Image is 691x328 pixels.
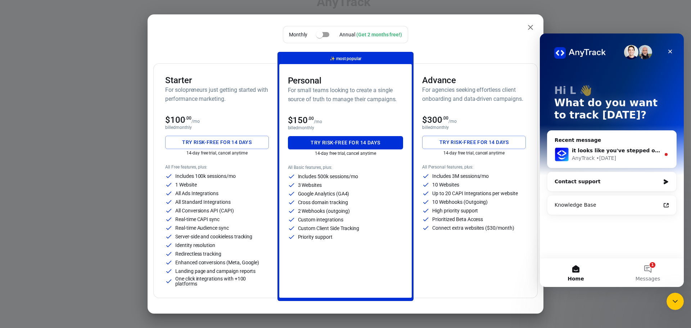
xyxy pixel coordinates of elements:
[298,208,350,214] p: 2 Webhooks (outgoing)
[288,76,403,86] h3: Personal
[32,121,55,129] div: AnyTrack
[96,243,121,248] span: Messages
[523,20,538,35] button: close
[422,150,526,156] p: 14-day free trial, cancel anytime
[175,260,259,265] p: Enhanced conversions (Meta, Google)
[432,208,478,213] p: High priority support
[175,276,269,286] p: One click integrations with +100 platforms
[165,75,269,85] h3: Starter
[175,182,197,187] p: 1 Website
[175,199,231,205] p: All Standard Integrations
[422,125,526,130] p: billed monthly
[288,125,403,130] p: billed monthly
[175,234,252,239] p: Server-side and cookieless tracking
[175,251,221,256] p: Redirectless tracking
[175,208,234,213] p: All Conversions API (CAPI)
[288,165,403,170] p: All Basic features, plus:
[191,119,200,124] p: /mo
[356,32,402,37] div: (Get 2 months free!)
[7,138,137,158] div: Contact support
[298,226,360,231] p: Custom Client Side Tracking
[10,165,134,178] a: Knowledge Base
[298,217,343,222] p: Custom integrations
[165,165,269,170] p: All Free features, plus:
[175,217,220,222] p: Real-time CAPI sync
[298,191,349,196] p: Google Analytics (GA4)
[165,85,269,103] h6: For solopreneurs just getting started with performance marketing.
[339,31,402,39] div: Annual
[15,144,120,152] div: Contact support
[175,191,218,196] p: All Ads Integrations
[32,114,311,120] span: it looks like you've stepped out of the chat. Please start a new conversation if you still need h...
[165,150,269,156] p: 14-day free trial, cancel anytime
[432,199,488,205] p: 10 Webhooks (Outgoing)
[288,136,403,149] button: Try risk-free for 14 days
[175,225,229,230] p: Real-time Audience sync
[56,121,76,129] div: • [DATE]
[422,165,526,170] p: All Personal features, plus:
[667,293,684,310] iframe: To enrich screen reader interactions, please activate Accessibility in Grammarly extension settings
[330,55,361,63] p: most popular
[165,125,269,130] p: billed monthly
[175,269,256,274] p: Landing page and campaign reports
[28,243,44,248] span: Home
[314,119,322,124] p: /mo
[448,119,457,124] p: /mo
[432,217,483,222] p: Prioritized Beta Access
[432,191,518,196] p: Up to 20 CAPI Integrations per website
[432,225,514,230] p: Connect extra websites ($30/month)
[422,75,526,85] h3: Advance
[298,200,348,205] p: Cross domain tracking
[175,174,236,179] p: Includes 100k sessions/mo
[422,136,526,149] button: Try risk-free for 14 days
[422,115,448,125] span: $300
[432,174,489,179] p: Includes 3M sessions/mo
[432,182,459,187] p: 10 Websites
[298,234,333,239] p: Priority support
[185,116,191,121] sup: .00
[422,85,526,103] h6: For agencies seeking effortless client onboarding and data-driven campaigns.
[289,31,307,39] p: Monthly
[165,115,191,125] span: $100
[72,225,144,253] button: Messages
[288,151,403,156] p: 14-day free trial, cancel anytime
[298,183,322,188] p: 3 Websites
[175,243,215,248] p: Identity resolution
[540,33,684,287] iframe: Intercom live chat
[124,12,137,24] div: Close
[288,115,314,125] span: $150
[298,174,358,179] p: Includes 500k sessions/mo
[330,56,335,61] span: magic
[165,136,269,149] button: Try risk-free for 14 days
[288,86,403,104] h6: For small teams looking to create a single source of truth to manage their campaigns.
[15,168,121,175] div: Knowledge Base
[308,116,314,121] sup: .00
[442,116,448,121] sup: .00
